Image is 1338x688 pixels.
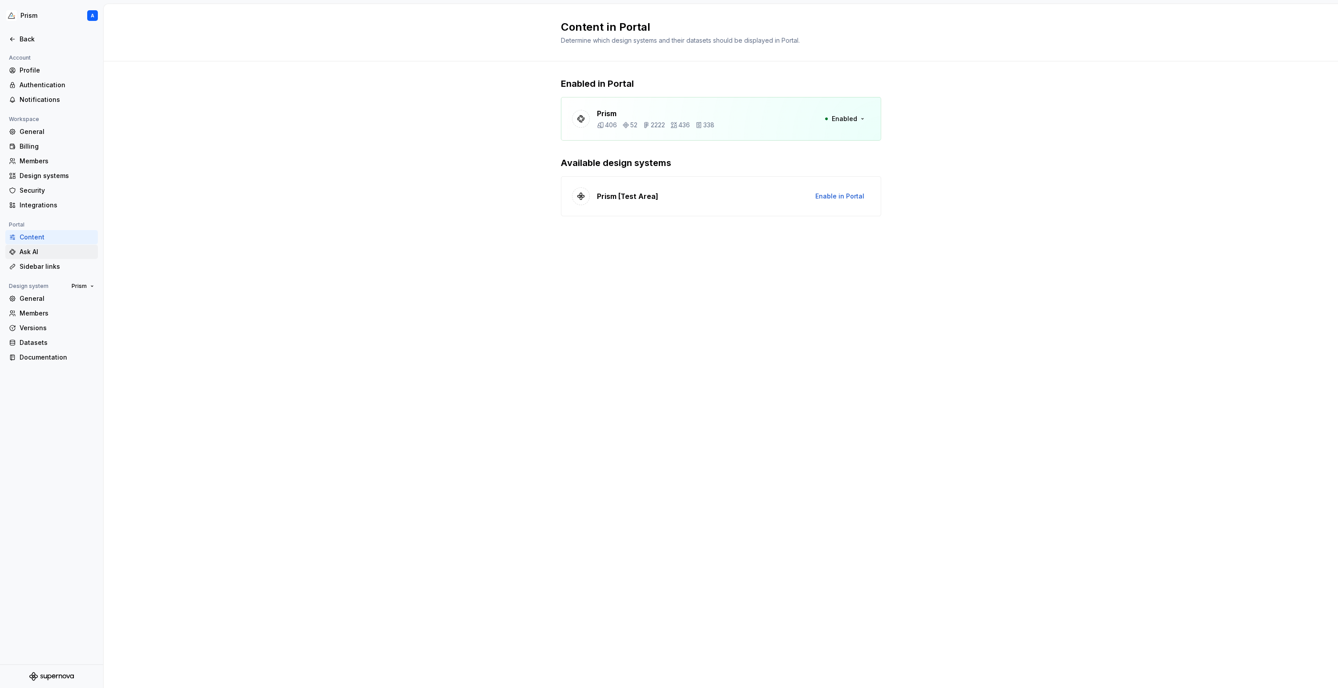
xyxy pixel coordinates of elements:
[20,142,94,151] div: Billing
[832,114,857,123] span: Enabled
[5,114,43,125] div: Workspace
[5,219,28,230] div: Portal
[20,127,94,136] div: General
[5,259,98,274] a: Sidebar links
[20,247,94,256] div: Ask AI
[597,191,658,202] p: Prism [Test Area]
[819,111,870,127] button: Enabled
[20,338,94,347] div: Datasets
[20,201,94,210] div: Integrations
[20,35,94,44] div: Back
[5,281,52,291] div: Design system
[5,125,98,139] a: General
[5,183,98,198] a: Security
[630,121,637,130] p: 52
[605,121,617,130] p: 406
[20,353,94,362] div: Documentation
[72,283,87,290] span: Prism
[20,157,94,166] div: Members
[810,188,870,204] button: Enable in Portal
[597,108,714,119] p: Prism
[5,245,98,259] a: Ask AI
[561,36,800,44] span: Determine which design systems and their datasets should be displayed in Portal.
[561,20,871,34] h2: Content in Portal
[91,12,94,19] div: A
[20,66,94,75] div: Profile
[5,63,98,77] a: Profile
[5,336,98,350] a: Datasets
[20,95,94,104] div: Notifications
[5,139,98,154] a: Billing
[5,53,34,63] div: Account
[5,230,98,244] a: Content
[20,262,94,271] div: Sidebar links
[5,198,98,212] a: Integrations
[20,233,94,242] div: Content
[20,11,37,20] div: Prism
[561,157,881,169] p: Available design systems
[5,32,98,46] a: Back
[678,121,690,130] p: 436
[703,121,714,130] p: 338
[20,309,94,318] div: Members
[6,10,17,21] img: 933d721a-f27f-49e1-b294-5bdbb476d662.png
[20,294,94,303] div: General
[5,321,98,335] a: Versions
[5,78,98,92] a: Authentication
[5,93,98,107] a: Notifications
[29,672,74,681] svg: Supernova Logo
[5,350,98,364] a: Documentation
[561,77,881,90] p: Enabled in Portal
[5,154,98,168] a: Members
[20,186,94,195] div: Security
[2,6,101,25] button: PrismA
[20,324,94,332] div: Versions
[20,171,94,180] div: Design systems
[815,192,864,201] span: Enable in Portal
[651,121,665,130] p: 2222
[5,306,98,320] a: Members
[5,169,98,183] a: Design systems
[20,81,94,89] div: Authentication
[5,291,98,306] a: General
